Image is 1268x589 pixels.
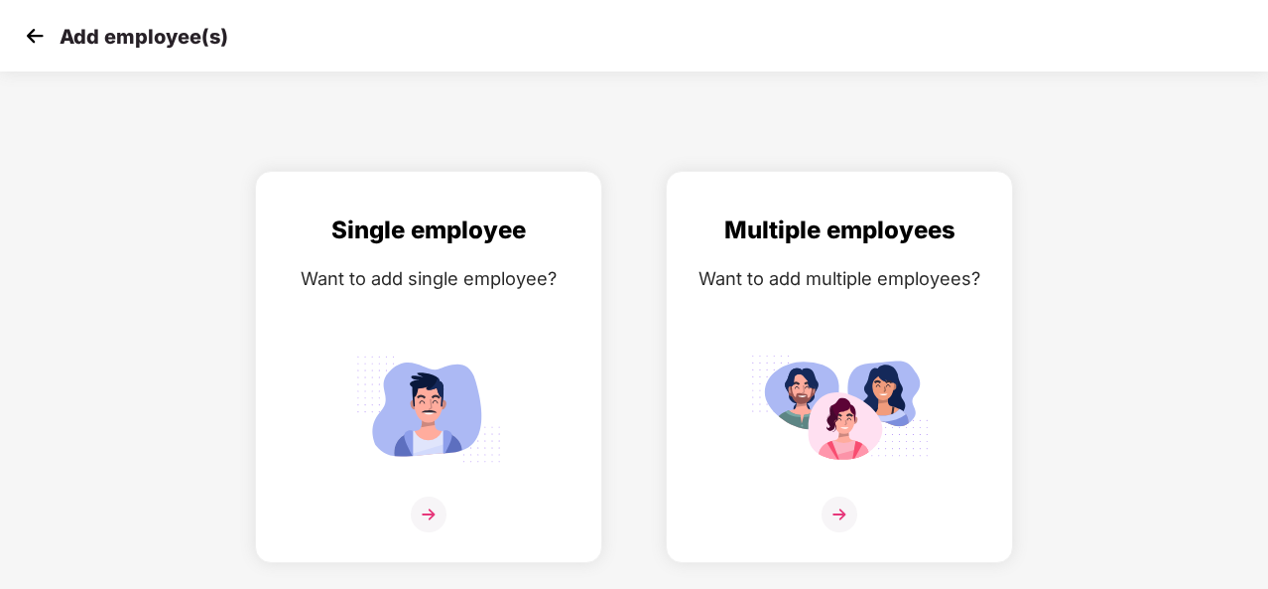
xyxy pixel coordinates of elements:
[60,25,228,49] p: Add employee(s)
[687,264,992,293] div: Want to add multiple employees?
[750,347,929,471] img: svg+xml;base64,PHN2ZyB4bWxucz0iaHR0cDovL3d3dy53My5vcmcvMjAwMC9zdmciIGlkPSJNdWx0aXBsZV9lbXBsb3llZS...
[20,21,50,51] img: svg+xml;base64,PHN2ZyB4bWxucz0iaHR0cDovL3d3dy53My5vcmcvMjAwMC9zdmciIHdpZHRoPSIzMCIgaGVpZ2h0PSIzMC...
[276,264,581,293] div: Want to add single employee?
[411,497,446,532] img: svg+xml;base64,PHN2ZyB4bWxucz0iaHR0cDovL3d3dy53My5vcmcvMjAwMC9zdmciIHdpZHRoPSIzNiIgaGVpZ2h0PSIzNi...
[339,347,518,471] img: svg+xml;base64,PHN2ZyB4bWxucz0iaHR0cDovL3d3dy53My5vcmcvMjAwMC9zdmciIGlkPSJTaW5nbGVfZW1wbG95ZWUiIH...
[822,497,857,532] img: svg+xml;base64,PHN2ZyB4bWxucz0iaHR0cDovL3d3dy53My5vcmcvMjAwMC9zdmciIHdpZHRoPSIzNiIgaGVpZ2h0PSIzNi...
[276,212,581,249] div: Single employee
[687,212,992,249] div: Multiple employees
